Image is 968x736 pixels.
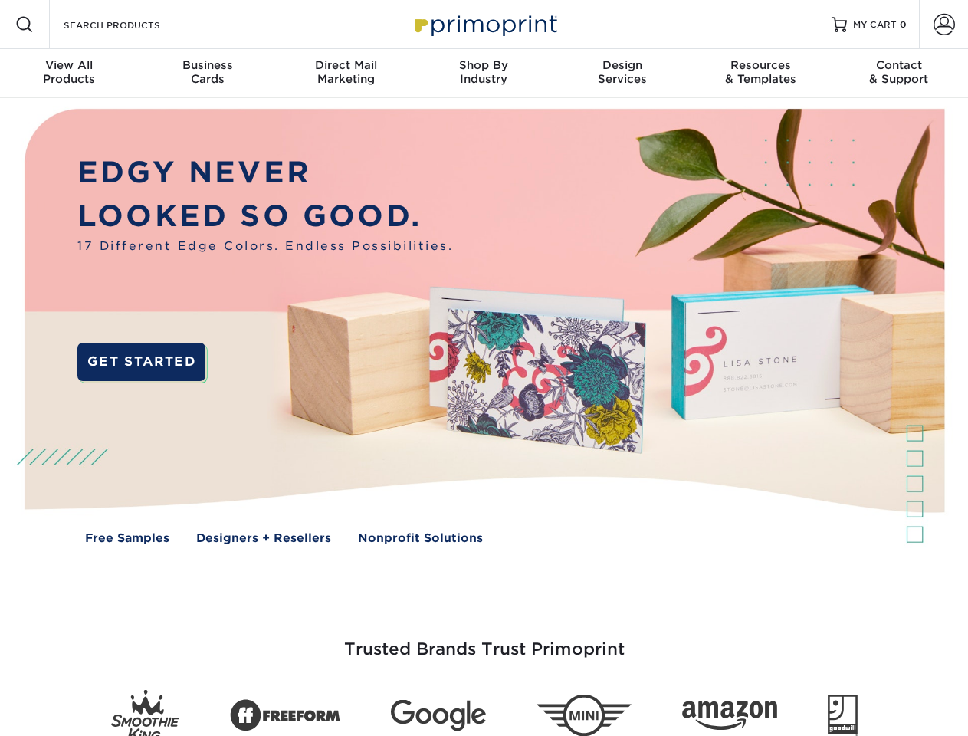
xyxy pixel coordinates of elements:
a: Nonprofit Solutions [358,530,483,547]
a: Free Samples [85,530,169,547]
a: Shop ByIndustry [415,49,553,98]
div: Marketing [277,58,415,86]
div: Cards [138,58,276,86]
a: Resources& Templates [691,49,829,98]
span: Design [553,58,691,72]
a: Designers + Resellers [196,530,331,547]
h3: Trusted Brands Trust Primoprint [36,603,933,678]
span: Shop By [415,58,553,72]
img: Primoprint [408,8,561,41]
input: SEARCH PRODUCTS..... [62,15,212,34]
div: & Templates [691,58,829,86]
div: & Support [830,58,968,86]
span: 0 [900,19,907,30]
img: Goodwill [828,695,858,736]
span: Direct Mail [277,58,415,72]
div: Services [553,58,691,86]
a: BusinessCards [138,49,276,98]
img: Amazon [682,701,777,731]
a: Direct MailMarketing [277,49,415,98]
span: Contact [830,58,968,72]
a: DesignServices [553,49,691,98]
img: Google [391,700,486,731]
span: Resources [691,58,829,72]
a: Contact& Support [830,49,968,98]
span: MY CART [853,18,897,31]
span: 17 Different Edge Colors. Endless Possibilities. [77,238,453,255]
p: LOOKED SO GOOD. [77,195,453,238]
a: GET STARTED [77,343,205,381]
span: Business [138,58,276,72]
p: EDGY NEVER [77,151,453,195]
div: Industry [415,58,553,86]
